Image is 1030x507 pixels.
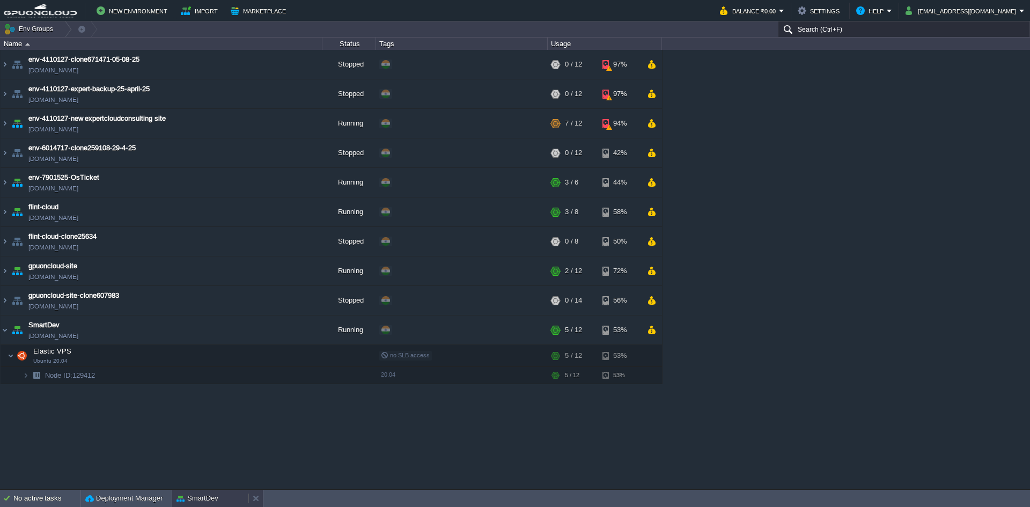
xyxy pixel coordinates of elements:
[1,38,322,50] div: Name
[322,138,376,167] div: Stopped
[4,21,57,36] button: Env Groups
[28,301,78,312] span: [DOMAIN_NAME]
[565,79,582,108] div: 0 / 12
[381,371,395,378] span: 20.04
[322,227,376,256] div: Stopped
[10,227,25,256] img: AMDAwAAAACH5BAEAAAAALAAAAAABAAEAAAICRAEAOw==
[565,286,582,315] div: 0 / 14
[565,197,578,226] div: 3 / 8
[1,79,9,108] img: AMDAwAAAACH5BAEAAAAALAAAAAABAAEAAAICRAEAOw==
[176,493,218,504] button: SmartDev
[856,4,887,17] button: Help
[28,290,119,301] a: gpuoncloud-site-clone607983
[28,113,166,124] a: env-4110127-new expertcloudconsulting site
[1,168,9,197] img: AMDAwAAAACH5BAEAAAAALAAAAAABAAEAAAICRAEAOw==
[602,168,637,197] div: 44%
[1,286,9,315] img: AMDAwAAAACH5BAEAAAAALAAAAAABAAEAAAICRAEAOw==
[1,197,9,226] img: AMDAwAAAACH5BAEAAAAALAAAAAABAAEAAAICRAEAOw==
[4,4,77,18] img: GPUonCLOUD
[14,345,30,366] img: AMDAwAAAACH5BAEAAAAALAAAAAABAAEAAAICRAEAOw==
[28,231,97,242] a: flint-cloud-clone25634
[10,50,25,79] img: AMDAwAAAACH5BAEAAAAALAAAAAABAAEAAAICRAEAOw==
[1,138,9,167] img: AMDAwAAAACH5BAEAAAAALAAAAAABAAEAAAICRAEAOw==
[322,168,376,197] div: Running
[377,38,547,50] div: Tags
[602,315,637,344] div: 53%
[231,4,289,17] button: Marketplace
[10,315,25,344] img: AMDAwAAAACH5BAEAAAAALAAAAAABAAEAAAICRAEAOw==
[602,286,637,315] div: 56%
[28,143,136,153] a: env-6014717-clone259108-29-4-25
[1,256,9,285] img: AMDAwAAAACH5BAEAAAAALAAAAAABAAEAAAICRAEAOw==
[28,242,78,253] a: [DOMAIN_NAME]
[28,84,150,94] a: env-4110127-expert-backup-25-april-25
[25,43,30,46] img: AMDAwAAAACH5BAEAAAAALAAAAAABAAEAAAICRAEAOw==
[13,490,80,507] div: No active tasks
[720,4,779,17] button: Balance ₹0.00
[565,367,579,384] div: 5 / 12
[565,227,578,256] div: 0 / 8
[85,493,163,504] button: Deployment Manager
[565,50,582,79] div: 0 / 12
[28,212,78,223] a: [DOMAIN_NAME]
[322,286,376,315] div: Stopped
[181,4,221,17] button: Import
[322,109,376,138] div: Running
[33,358,68,364] span: Ubuntu 20.04
[10,286,25,315] img: AMDAwAAAACH5BAEAAAAALAAAAAABAAEAAAICRAEAOw==
[602,256,637,285] div: 72%
[28,153,78,164] span: [DOMAIN_NAME]
[565,109,582,138] div: 7 / 12
[28,124,78,135] a: [DOMAIN_NAME]
[10,168,25,197] img: AMDAwAAAACH5BAEAAAAALAAAAAABAAEAAAICRAEAOw==
[565,138,582,167] div: 0 / 12
[1,109,9,138] img: AMDAwAAAACH5BAEAAAAALAAAAAABAAEAAAICRAEAOw==
[28,202,58,212] a: flint-cloud
[322,50,376,79] div: Stopped
[1,227,9,256] img: AMDAwAAAACH5BAEAAAAALAAAAAABAAEAAAICRAEAOw==
[565,168,578,197] div: 3 / 6
[10,138,25,167] img: AMDAwAAAACH5BAEAAAAALAAAAAABAAEAAAICRAEAOw==
[565,256,582,285] div: 2 / 12
[602,367,637,384] div: 53%
[97,4,171,17] button: New Environment
[381,352,430,358] span: no SLB access
[602,227,637,256] div: 50%
[322,256,376,285] div: Running
[10,197,25,226] img: AMDAwAAAACH5BAEAAAAALAAAAAABAAEAAAICRAEAOw==
[548,38,661,50] div: Usage
[602,109,637,138] div: 94%
[10,109,25,138] img: AMDAwAAAACH5BAEAAAAALAAAAAABAAEAAAICRAEAOw==
[10,79,25,108] img: AMDAwAAAACH5BAEAAAAALAAAAAABAAEAAAICRAEAOw==
[565,315,582,344] div: 5 / 12
[28,172,99,183] a: env-7901525-OsTicket
[28,54,139,65] span: env-4110127-clone671471-05-08-25
[602,79,637,108] div: 97%
[798,4,843,17] button: Settings
[8,345,14,366] img: AMDAwAAAACH5BAEAAAAALAAAAAABAAEAAAICRAEAOw==
[323,38,376,50] div: Status
[28,183,78,194] span: [DOMAIN_NAME]
[322,79,376,108] div: Stopped
[322,315,376,344] div: Running
[602,138,637,167] div: 42%
[28,65,78,76] a: [DOMAIN_NAME]
[1,315,9,344] img: AMDAwAAAACH5BAEAAAAALAAAAAABAAEAAAICRAEAOw==
[10,256,25,285] img: AMDAwAAAACH5BAEAAAAALAAAAAABAAEAAAICRAEAOw==
[28,261,77,271] a: gpuoncloud-site
[28,94,78,105] a: [DOMAIN_NAME]
[602,197,637,226] div: 58%
[602,345,637,366] div: 53%
[28,320,60,330] a: SmartDev
[322,197,376,226] div: Running
[28,271,78,282] span: [DOMAIN_NAME]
